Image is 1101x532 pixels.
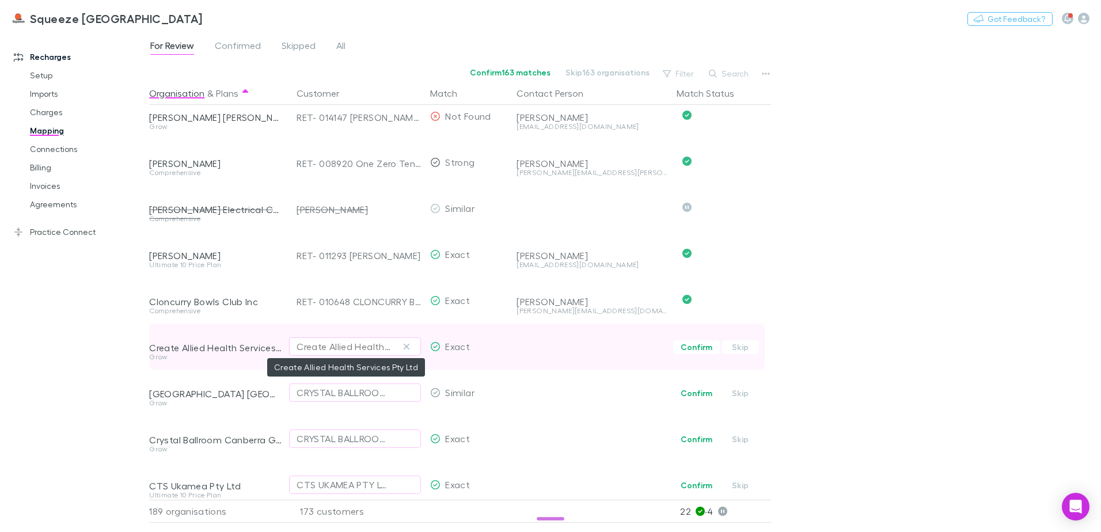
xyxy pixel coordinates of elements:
div: Grow [149,446,283,453]
span: Strong [445,157,474,168]
div: Ultimate 10 Price Plan [149,492,283,499]
button: Search [703,67,755,81]
button: CTS UKAMEA PTY LTD [289,476,421,494]
button: CRYSTAL BALLROOM CANBERRA GROUP PTY LTD [289,383,421,402]
svg: Confirmed [682,157,692,166]
div: RET- 008920 One Zero Ten Pty Ltd [297,140,421,187]
span: Exact [445,479,470,490]
a: Recharges [2,48,155,66]
div: Comprehensive [149,215,283,222]
p: 22 · 4 [680,500,771,522]
div: Grow [149,123,283,130]
button: Plans [216,82,238,105]
div: [PERSON_NAME] [149,158,283,169]
div: [PERSON_NAME] [297,187,421,233]
div: RET- 010648 CLONCURRY BOWLS CLUB INC [297,279,421,325]
a: Mapping [18,121,155,140]
div: CTS UKAMEA PTY LTD [297,478,390,492]
div: Cloncurry Bowls Club Inc [149,296,283,307]
div: [PERSON_NAME] [517,112,667,123]
div: [PERSON_NAME] [517,158,667,169]
span: Not Found [445,111,491,121]
h3: Squeeze [GEOGRAPHIC_DATA] [30,12,203,25]
div: [PERSON_NAME] [517,296,667,307]
button: Skip [722,432,759,446]
span: Similar [445,387,474,398]
button: Contact Person [517,82,597,105]
span: Skipped [282,40,316,55]
div: [PERSON_NAME][EMAIL_ADDRESS][DOMAIN_NAME] [517,307,667,314]
span: For Review [150,40,194,55]
div: Ultimate 10 Price Plan [149,261,283,268]
button: Confirm [673,386,720,400]
svg: Confirmed [682,111,692,120]
button: Skip [722,386,759,400]
div: [PERSON_NAME] Electrical Contracting [149,204,283,215]
div: Comprehensive [149,169,283,176]
button: Got Feedback? [967,12,1053,26]
span: Confirmed [215,40,261,55]
a: Squeeze [GEOGRAPHIC_DATA] [5,5,210,32]
div: CRYSTAL BALLROOM CANBERRA GROUP PTY LTD [297,432,390,446]
a: Practice Connect [2,223,155,241]
div: RET- 011293 [PERSON_NAME] [297,233,421,279]
button: Match [430,82,471,105]
button: Skip163 organisations [558,66,657,79]
div: Create Allied Health Services Pty Ltd [297,340,390,354]
button: Skip [722,478,759,492]
a: Agreements [18,195,155,214]
div: Grow [149,400,283,406]
img: Squeeze North Sydney's Logo [12,12,25,25]
a: Setup [18,66,155,85]
div: CRYSTAL BALLROOM CANBERRA GROUP PTY LTD [297,386,390,400]
a: Charges [18,103,155,121]
span: Exact [445,433,470,444]
svg: Skipped [682,203,692,212]
button: Confirm163 matches [462,66,558,79]
span: Exact [445,341,470,352]
span: All [336,40,346,55]
div: [PERSON_NAME] [PERSON_NAME] [149,112,283,123]
a: Imports [18,85,155,103]
svg: Confirmed [682,249,692,258]
button: Confirm [673,340,720,354]
div: 189 organisations [149,500,287,523]
a: Connections [18,140,155,158]
span: Exact [445,249,470,260]
div: [EMAIL_ADDRESS][DOMAIN_NAME] [517,261,667,268]
button: Organisation [149,82,204,105]
div: CTS Ukamea Pty Ltd [149,480,283,492]
div: Open Intercom Messenger [1062,493,1089,520]
div: [EMAIL_ADDRESS][DOMAIN_NAME] [517,123,667,130]
div: 173 customers [287,500,426,523]
div: Grow [149,354,283,360]
span: Similar [445,203,474,214]
button: Filter [657,67,701,81]
div: Comprehensive [149,307,283,314]
span: Exact [445,295,470,306]
button: Customer [297,82,353,105]
div: Crystal Ballroom Canberra Group PTY LTD [149,434,283,446]
button: Confirm [673,478,720,492]
div: [PERSON_NAME] [517,250,667,261]
div: & [149,82,283,105]
div: RET- 014147 [PERSON_NAME] & [PERSON_NAME] [297,94,421,140]
div: [PERSON_NAME] [149,250,283,261]
svg: Confirmed [682,295,692,304]
button: Confirm [673,432,720,446]
div: [GEOGRAPHIC_DATA] [GEOGRAPHIC_DATA] [149,388,283,400]
button: Match Status [677,82,748,105]
div: [PERSON_NAME][EMAIL_ADDRESS][PERSON_NAME][DOMAIN_NAME] [517,169,667,176]
a: Billing [18,158,155,177]
div: Create Allied Health Services Pty Ltd [149,342,283,354]
a: Invoices [18,177,155,195]
button: Skip [722,340,759,354]
button: CRYSTAL BALLROOM CANBERRA GROUP PTY LTD [289,430,421,448]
